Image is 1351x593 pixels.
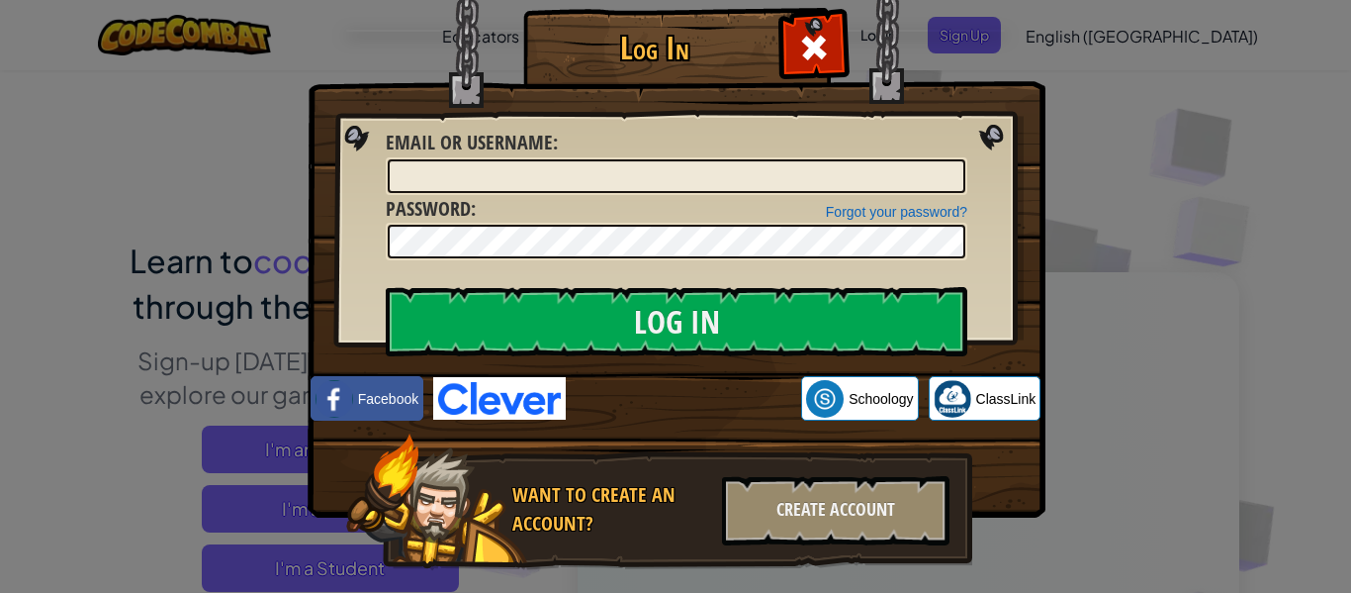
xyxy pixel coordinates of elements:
img: schoology.png [806,380,844,418]
label: : [386,195,476,224]
span: Schoology [849,389,913,409]
div: Create Account [722,476,949,545]
label: : [386,129,558,157]
iframe: Sign in with Google Button [566,377,801,421]
img: classlink-logo-small.png [934,380,971,418]
span: Email or Username [386,129,553,155]
input: Log In [386,287,967,356]
span: Facebook [358,389,418,409]
h1: Log In [528,31,780,65]
div: Want to create an account? [512,481,710,538]
a: Forgot your password? [826,204,967,220]
span: Password [386,195,471,222]
img: clever-logo-blue.png [433,377,566,420]
img: facebook_small.png [315,380,353,418]
span: ClassLink [976,389,1036,409]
